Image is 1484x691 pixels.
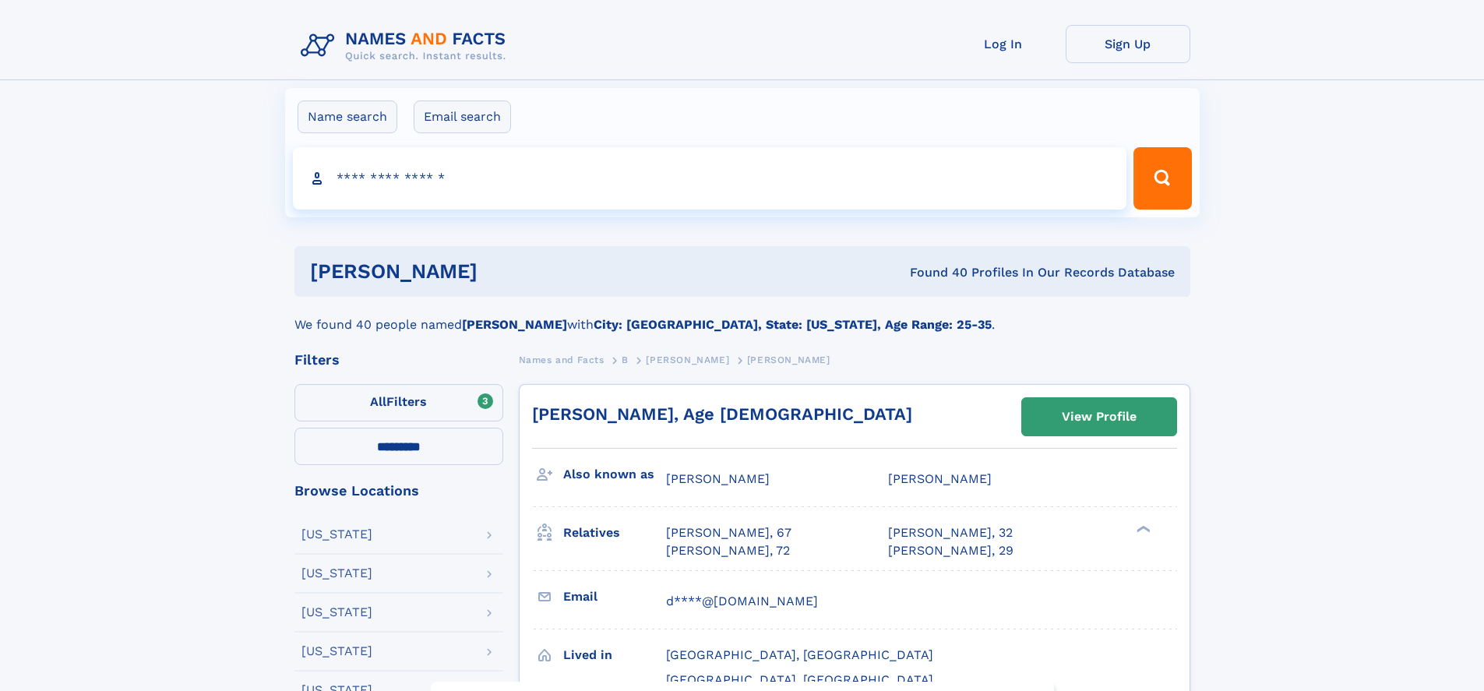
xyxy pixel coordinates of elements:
[301,645,372,658] div: [US_STATE]
[294,353,503,367] div: Filters
[293,147,1127,210] input: search input
[563,461,666,488] h3: Also known as
[563,642,666,668] h3: Lived in
[1062,399,1137,435] div: View Profile
[666,524,791,541] a: [PERSON_NAME], 67
[941,25,1066,63] a: Log In
[462,317,567,332] b: [PERSON_NAME]
[666,672,933,687] span: [GEOGRAPHIC_DATA], [GEOGRAPHIC_DATA]
[622,354,629,365] span: B
[622,350,629,369] a: B
[298,100,397,133] label: Name search
[1022,398,1176,435] a: View Profile
[1133,147,1191,210] button: Search Button
[1066,25,1190,63] a: Sign Up
[693,264,1175,281] div: Found 40 Profiles In Our Records Database
[310,262,694,281] h1: [PERSON_NAME]
[301,567,372,580] div: [US_STATE]
[888,542,1013,559] a: [PERSON_NAME], 29
[594,317,992,332] b: City: [GEOGRAPHIC_DATA], State: [US_STATE], Age Range: 25-35
[666,471,770,486] span: [PERSON_NAME]
[888,471,992,486] span: [PERSON_NAME]
[519,350,605,369] a: Names and Facts
[370,394,386,409] span: All
[532,404,912,424] a: [PERSON_NAME], Age [DEMOGRAPHIC_DATA]
[646,354,729,365] span: [PERSON_NAME]
[1133,524,1151,534] div: ❯
[301,606,372,619] div: [US_STATE]
[294,384,503,421] label: Filters
[294,25,519,67] img: Logo Names and Facts
[294,297,1190,334] div: We found 40 people named with .
[294,484,503,498] div: Browse Locations
[666,647,933,662] span: [GEOGRAPHIC_DATA], [GEOGRAPHIC_DATA]
[301,528,372,541] div: [US_STATE]
[747,354,830,365] span: [PERSON_NAME]
[888,524,1013,541] a: [PERSON_NAME], 32
[563,583,666,610] h3: Email
[646,350,729,369] a: [PERSON_NAME]
[666,542,790,559] a: [PERSON_NAME], 72
[563,520,666,546] h3: Relatives
[414,100,511,133] label: Email search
